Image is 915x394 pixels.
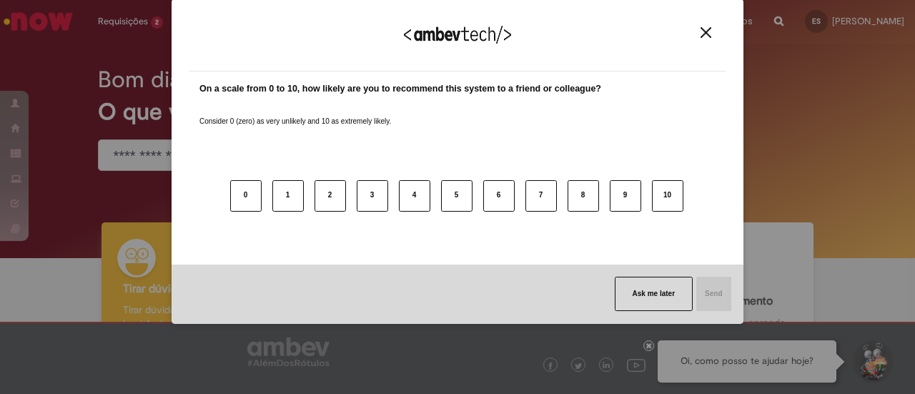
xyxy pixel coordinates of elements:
button: 8 [568,180,599,212]
button: 10 [652,180,683,212]
button: Ask me later [615,277,693,311]
button: 6 [483,180,515,212]
img: Logo Ambevtech [404,26,511,44]
label: On a scale from 0 to 10, how likely are you to recommend this system to a friend or colleague? [199,82,601,96]
button: 3 [357,180,388,212]
button: 7 [525,180,557,212]
button: 0 [230,180,262,212]
button: 2 [315,180,346,212]
button: 1 [272,180,304,212]
label: Consider 0 (zero) as very unlikely and 10 as extremely likely. [199,99,391,127]
button: 9 [610,180,641,212]
button: 4 [399,180,430,212]
button: 5 [441,180,473,212]
img: Close [701,27,711,38]
button: Close [696,26,716,39]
